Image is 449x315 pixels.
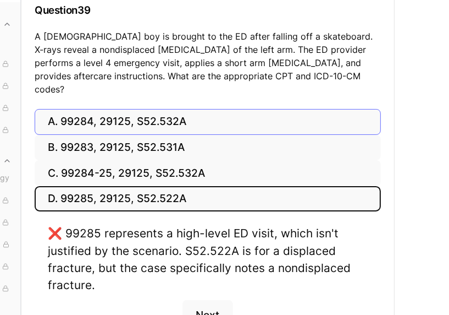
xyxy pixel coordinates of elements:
button: C. 99284-25, 29125, S52.532A [35,160,381,186]
div: ❌ 99285 represents a high-level ED visit, which isn't justified by the scenario. S52.522A is for ... [48,225,368,294]
button: B. 99283, 29125, S52.531A [35,135,381,161]
p: A [DEMOGRAPHIC_DATA] boy is brought to the ED after falling off a skateboard. X-rays reveal a non... [35,30,381,96]
button: D. 99285, 29125, S52.522A [35,186,381,212]
button: A. 99284, 29125, S52.532A [35,109,381,135]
